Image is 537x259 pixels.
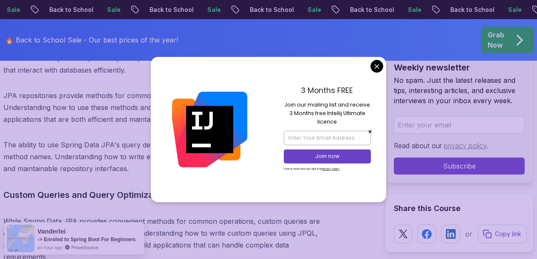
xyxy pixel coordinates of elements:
a: ProveSource [70,244,96,251]
p: No spam. Just the latest releases and tips, interesting articles, and exclusive interviews in you... [394,75,525,106]
a: privacy policy [444,141,486,150]
span: -> [37,236,43,242]
p: JPA repositories provide methods for common database operations like save, find, and delete. Unde... [3,90,322,125]
img: provesource social proof notification image [7,225,34,252]
h2: Weekly newsletter [394,62,525,73]
p: Copy link [495,230,521,238]
p: 🔥 Back to School Sale - Our best prices of the year! [5,35,178,45]
p: Back to School [42,6,100,14]
p: Sale [501,6,529,14]
p: Sale [401,6,428,14]
p: Sale [301,6,328,14]
p: or [465,229,472,239]
span: Vanderlei [37,228,65,235]
p: Back to School [343,6,401,14]
span: an hour ago [37,244,61,251]
button: Subscribe [394,158,525,175]
input: Enter your email [394,116,525,134]
p: Back to School [243,6,301,14]
p: Back to School [444,6,501,14]
p: Sale [201,6,228,14]
h2: Share this Course [394,203,525,214]
p: Read about our . [394,141,525,151]
a: Enroled to Spring Boot For Beginners [44,236,127,242]
p: Grab Now [488,30,504,50]
p: Back to School [143,6,201,14]
p: Sale [100,6,127,14]
h3: Custom Queries and Query Optimization [3,188,322,202]
button: Copy link [478,225,527,243]
p: The ability to use Spring Data JPA's query derivation feature helps you create queries from metho... [3,139,322,175]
